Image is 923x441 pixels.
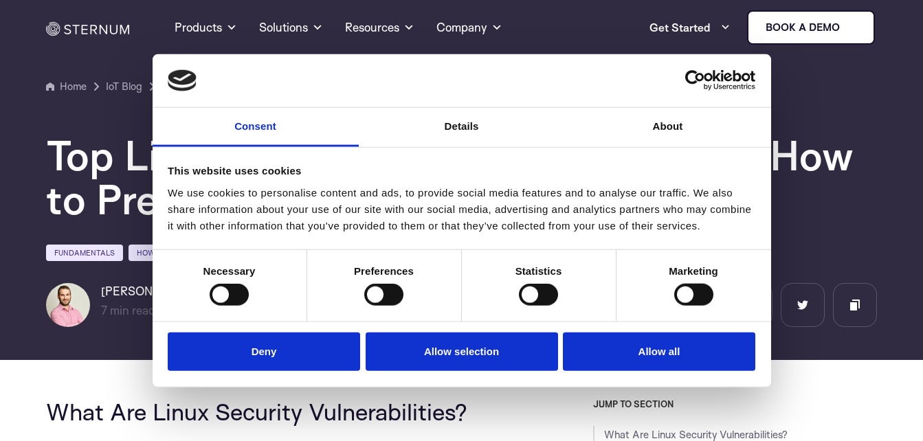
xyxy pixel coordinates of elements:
[101,303,162,317] span: min read |
[168,163,755,179] div: This website uses cookies
[563,332,755,371] button: Allow all
[259,3,323,52] a: Solutions
[366,332,558,371] button: Allow selection
[747,10,875,45] a: Book a demo
[565,108,771,147] a: About
[153,108,359,147] a: Consent
[649,14,731,41] a: Get Started
[168,332,360,371] button: Deny
[515,265,562,277] strong: Statistics
[46,283,90,327] img: Lian Granot
[635,70,755,91] a: Usercentrics Cookiebot - opens in a new window
[845,22,856,33] img: sternum iot
[345,3,414,52] a: Resources
[669,265,718,277] strong: Marketing
[436,3,502,52] a: Company
[354,265,414,277] strong: Preferences
[101,283,203,299] h6: [PERSON_NAME]
[168,185,755,234] div: We use cookies to personalise content and ads, to provide social media features and to analyse ou...
[175,3,237,52] a: Products
[106,78,142,95] a: IoT Blog
[46,133,871,221] h1: Top Linux Security Vulnerabilities and How to Prevent Them
[101,303,107,317] span: 7
[46,78,87,95] a: Home
[46,245,123,261] a: Fundamentals
[46,397,467,426] span: What Are Linux Security Vulnerabilities?
[604,428,788,441] a: What Are Linux Security Vulnerabilities?
[593,398,877,409] h3: JUMP TO SECTION
[168,69,197,91] img: logo
[359,108,565,147] a: Details
[129,245,181,261] a: How Tos
[203,265,256,277] strong: Necessary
